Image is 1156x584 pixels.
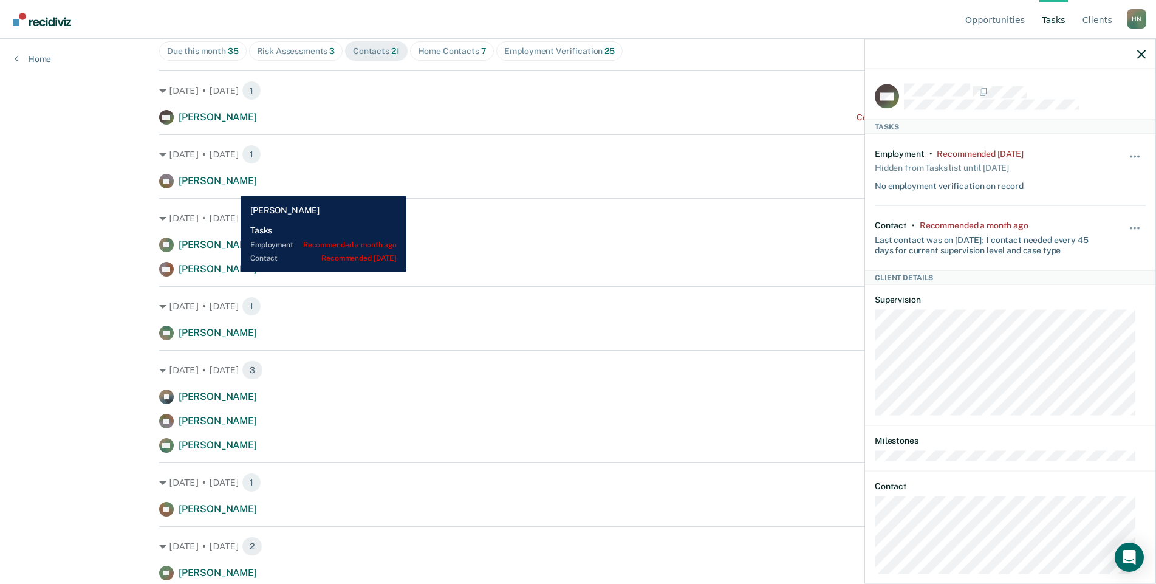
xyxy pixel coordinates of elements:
div: [DATE] • [DATE] [159,81,997,100]
span: 3 [329,46,335,56]
div: [DATE] • [DATE] [159,297,997,316]
div: • [912,220,915,230]
div: [DATE] • [DATE] [159,360,997,380]
span: 2 [242,208,262,228]
span: 21 [391,46,400,56]
div: Recommended a month ago [920,220,1028,230]
span: 7 [481,46,487,56]
div: H N [1127,9,1146,29]
div: [DATE] • [DATE] [159,473,997,492]
span: 1 [242,145,261,164]
div: Hidden from Tasks list until [DATE] [875,159,1009,176]
div: [DATE] • [DATE] [159,208,997,228]
div: Contact [875,220,907,230]
dt: Contact [875,481,1146,491]
div: Last contact was on [DATE]; 1 contact needed every 45 days for current supervision level and case... [875,230,1101,256]
span: [PERSON_NAME] [179,327,257,338]
div: No employment verification on record [875,176,1024,191]
span: [PERSON_NAME] [179,391,257,402]
div: Contact recommended a month ago [857,112,997,123]
div: [DATE] • [DATE] [159,145,997,164]
div: Due this month [167,46,239,57]
img: Recidiviz [13,13,71,26]
div: Recommended 4 months ago [937,148,1023,159]
span: [PERSON_NAME] [179,439,257,451]
span: [PERSON_NAME] [179,175,257,187]
span: 1 [242,473,261,492]
div: Contacts [353,46,400,57]
span: 1 [242,81,261,100]
span: [PERSON_NAME] [179,567,257,579]
div: Employment Verification [504,46,614,57]
span: 35 [228,46,239,56]
span: 1 [242,297,261,316]
div: Client Details [865,270,1155,284]
div: Tasks [865,119,1155,134]
span: [PERSON_NAME] [179,111,257,123]
div: Employment [875,148,925,159]
span: 25 [604,46,615,56]
div: • [929,148,932,159]
div: Risk Assessments [257,46,335,57]
span: 3 [242,360,263,380]
span: 2 [242,537,262,556]
div: [DATE] • [DATE] [159,537,997,556]
span: [PERSON_NAME] [179,239,257,250]
dt: Supervision [875,295,1146,305]
span: [PERSON_NAME] [179,503,257,515]
span: [PERSON_NAME] [179,263,257,275]
div: Open Intercom Messenger [1115,543,1144,572]
dt: Milestones [875,436,1146,446]
div: Home Contacts [418,46,487,57]
button: Profile dropdown button [1127,9,1146,29]
span: [PERSON_NAME] [179,415,257,427]
a: Home [15,53,51,64]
